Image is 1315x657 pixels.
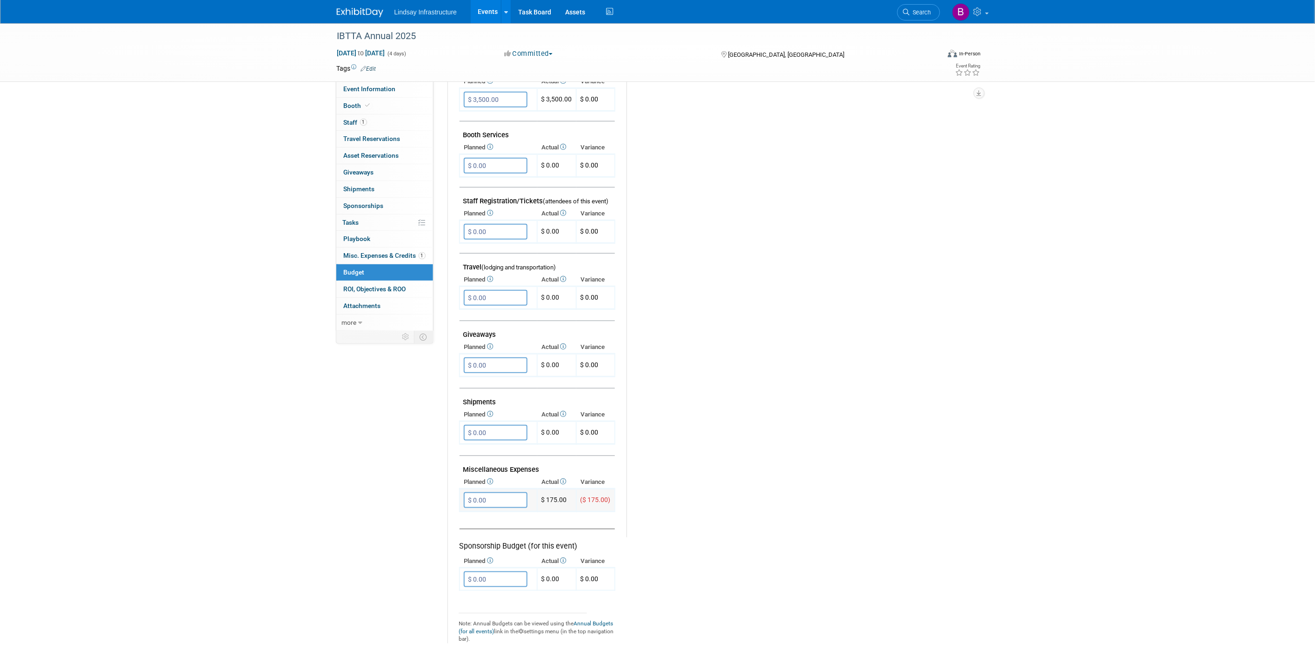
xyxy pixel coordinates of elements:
th: Actual [537,207,576,220]
th: Variance [576,408,615,421]
div: Sponsorship Budget (for this event) [460,529,615,552]
span: $ 3,500.00 [541,95,572,103]
th: Variance [576,341,615,354]
div: Note: Annual Budgets can be viewed using the link in the settings menu (in the top navigation bar). [459,615,615,644]
span: Budget [344,268,365,276]
span: [DATE] [DATE] [337,49,386,57]
th: Variance [576,207,615,220]
a: Edit [361,66,376,72]
th: Variance [576,476,615,489]
span: $ 0.00 [581,429,599,436]
span: Event Information [344,85,396,93]
td: Booth Services [460,121,615,141]
span: more [342,319,357,326]
td: $ 0.00 [537,354,576,377]
span: Asset Reservations [344,152,399,159]
span: $ 0.00 [581,294,599,301]
a: Asset Reservations [336,147,433,164]
span: Tasks [343,219,359,226]
a: Staff1 [336,114,433,131]
span: Staff [344,119,367,126]
td: Personalize Event Tab Strip [398,331,414,343]
span: 1 [419,252,426,259]
th: Actual [537,273,576,286]
span: (4 days) [387,51,407,57]
span: to [357,49,366,57]
th: Planned [460,207,537,220]
span: Sponsorships [344,202,384,209]
span: ($ 175.00) [581,496,611,503]
td: Staff Registration/Tickets [460,188,615,208]
span: $ 0.00 [581,161,599,169]
div: IBTTA Annual 2025 [334,28,926,45]
div: _______________________________________________________ [459,607,615,615]
a: Sponsorships [336,198,433,214]
span: Playbook [344,235,371,242]
th: Actual [537,408,576,421]
span: (attendees of this event) [543,198,609,205]
span: [GEOGRAPHIC_DATA], [GEOGRAPHIC_DATA] [728,51,845,58]
th: Planned [460,408,537,421]
a: more [336,315,433,331]
span: ROI, Objectives & ROO [344,285,406,293]
th: Planned [460,141,537,154]
th: Actual [537,341,576,354]
a: ROI, Objectives & ROO [336,281,433,297]
img: Format-Inperson.png [948,50,957,57]
td: Shipments [460,389,615,409]
td: $ 0.00 [537,568,576,591]
td: $ 0.00 [537,422,576,444]
a: Booth [336,98,433,114]
a: Shipments [336,181,433,197]
th: Variance [576,141,615,154]
th: Variance [576,273,615,286]
span: $ 0.00 [581,95,599,103]
a: Attachments [336,298,433,314]
div: Event Format [885,48,981,62]
th: Planned [460,341,537,354]
span: 1 [360,119,367,126]
a: Budget [336,264,433,281]
td: $ 0.00 [537,221,576,243]
img: Brittany Russell [952,3,970,21]
span: Travel Reservations [344,135,401,142]
a: Playbook [336,231,433,247]
div: Event Rating [955,64,980,68]
td: $ 175.00 [537,489,576,512]
span: $ 0.00 [581,575,599,583]
a: Misc. Expenses & Credits1 [336,248,433,264]
th: Actual [537,555,576,568]
th: Planned [460,273,537,286]
span: Misc. Expenses & Credits [344,252,426,259]
td: $ 0.00 [537,287,576,309]
td: Tags [337,64,376,73]
a: Travel Reservations [336,131,433,147]
span: Booth [344,102,372,109]
td: Toggle Event Tabs [414,331,433,343]
th: Actual [537,476,576,489]
td: Miscellaneous Expenses [460,456,615,476]
th: Actual [537,141,576,154]
span: Lindsay Infrastructure [394,8,457,16]
th: Planned [460,476,537,489]
th: Planned [460,555,537,568]
span: Attachments [344,302,381,309]
a: Search [897,4,940,20]
a: Tasks [336,215,433,231]
td: Travel [460,254,615,274]
span: Giveaways [344,168,374,176]
span: Search [910,9,931,16]
i: Booth reservation complete [366,103,370,108]
a: Event Information [336,81,433,97]
img: ExhibitDay [337,8,383,17]
button: Committed [501,49,556,59]
div: In-Person [959,50,981,57]
span: $ 0.00 [581,228,599,235]
a: Giveaways [336,164,433,181]
th: Variance [576,555,615,568]
td: Giveaways [460,321,615,341]
td: $ 0.00 [537,154,576,177]
span: $ 0.00 [581,361,599,369]
span: (lodging and transportation) [482,264,556,271]
span: Shipments [344,185,375,193]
